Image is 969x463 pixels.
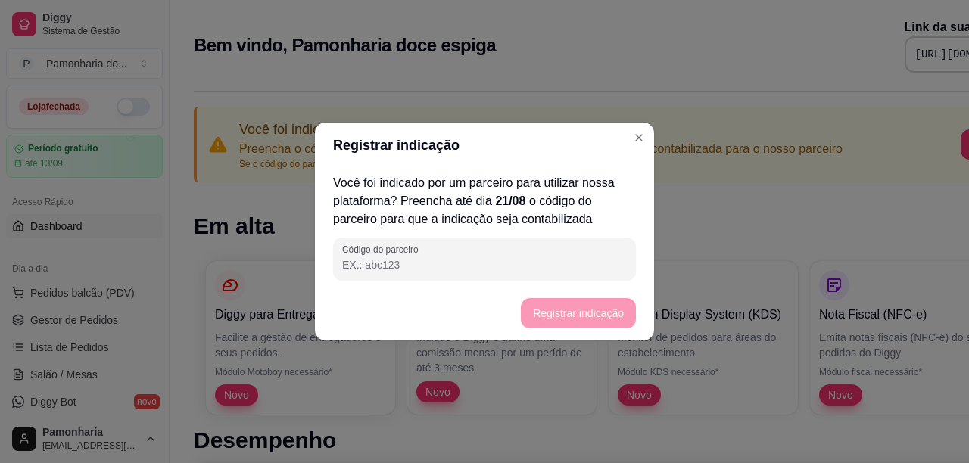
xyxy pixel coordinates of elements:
[333,174,636,228] p: Você foi indicado por um parceiro para utilizar nossa plataforma? Preencha até dia o código do pa...
[495,194,529,207] span: 21/08
[342,257,627,272] input: Código do parceiro
[627,126,651,150] button: Close
[342,243,423,256] label: Código do parceiro
[333,135,460,156] p: Registrar indicação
